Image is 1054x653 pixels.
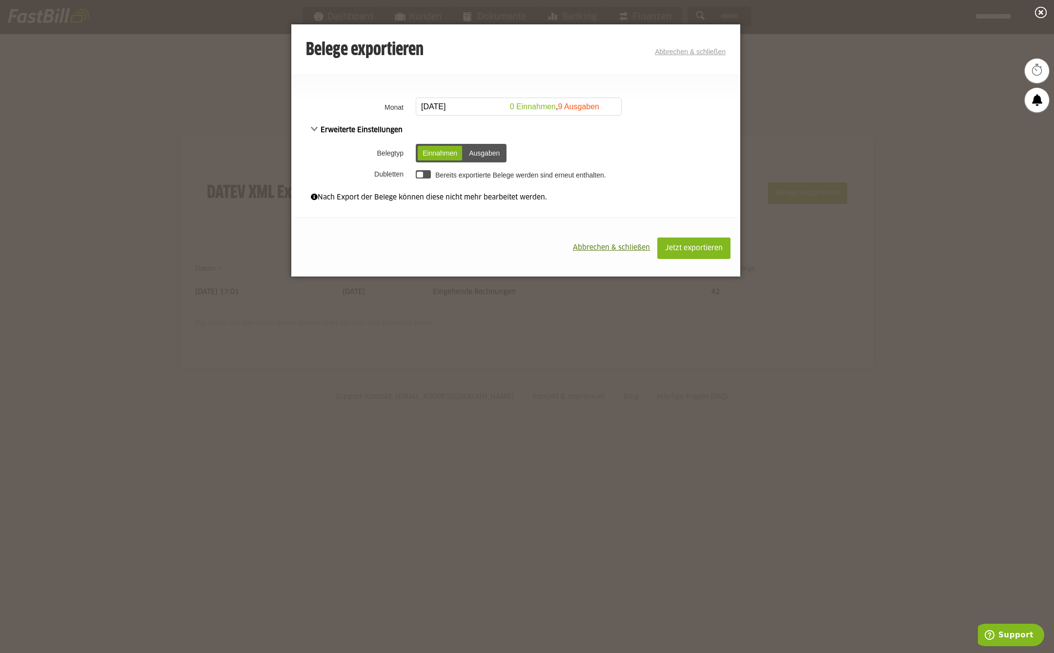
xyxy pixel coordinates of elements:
[291,140,413,166] th: Belegtyp
[291,166,413,182] th: Dubletten
[566,237,657,258] button: Abbrechen & schließen
[311,192,721,203] div: Nach Export der Belege können diese nicht mehr bearbeitet werden.
[978,624,1044,648] iframe: Öffnet ein Widget, in dem Sie weitere Informationen finden
[665,245,723,252] span: Jetzt exportieren
[464,146,505,160] div: Ausgaben
[573,244,650,251] span: Abbrechen & schließen
[306,40,424,60] h3: Belege exportieren
[435,171,606,179] label: Bereits exportierte Belege werden sind erneut enthalten.
[655,48,726,56] a: Abbrechen & schließen
[657,237,730,259] button: Jetzt exportieren
[291,95,413,119] th: Monat
[418,146,462,160] div: Einnahmen
[311,127,403,134] span: Erweiterte Einstellungen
